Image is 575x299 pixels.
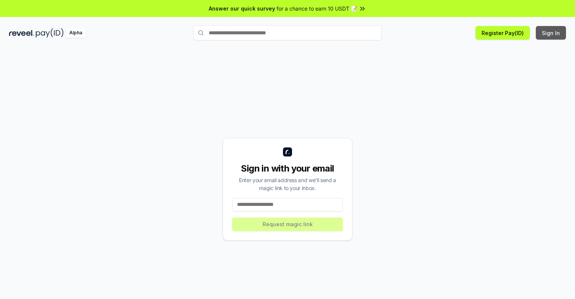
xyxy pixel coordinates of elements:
[277,5,357,12] span: for a chance to earn 10 USDT 📝
[536,26,566,40] button: Sign In
[476,26,530,40] button: Register Pay(ID)
[9,28,34,38] img: reveel_dark
[232,163,343,175] div: Sign in with your email
[36,28,64,38] img: pay_id
[232,176,343,192] div: Enter your email address and we’ll send a magic link to your inbox.
[283,147,292,156] img: logo_small
[65,28,86,38] div: Alpha
[209,5,275,12] span: Answer our quick survey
